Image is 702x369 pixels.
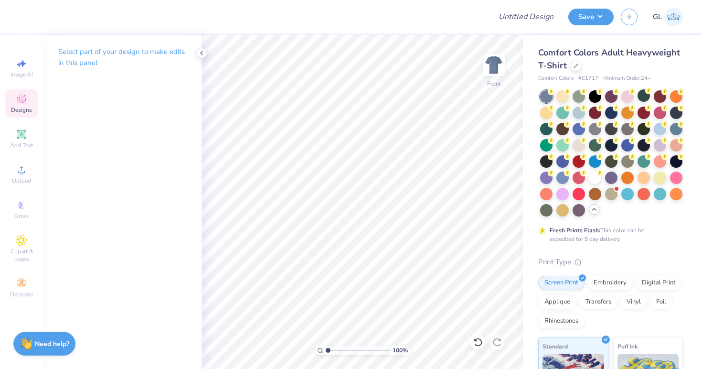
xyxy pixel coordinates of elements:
span: Upload [12,177,31,184]
div: Vinyl [620,295,647,309]
span: Puff Ink [617,341,638,351]
div: Digital Print [636,276,682,290]
input: Untitled Design [491,7,561,26]
span: Standard [542,341,568,351]
div: Embroidery [587,276,633,290]
span: Minimum Order: 24 + [603,75,651,83]
span: Designs [11,106,32,114]
span: Decorate [10,291,33,298]
span: GL [653,11,662,22]
div: Screen Print [538,276,585,290]
p: Select part of your design to make edits in this panel [58,46,186,68]
span: # C1717 [578,75,598,83]
span: Comfort Colors [538,75,574,83]
div: Applique [538,295,576,309]
div: Foil [650,295,672,309]
strong: Fresh Prints Flash: [550,227,600,234]
div: Print Type [538,257,683,268]
button: Save [568,9,614,25]
img: Front [484,55,503,75]
div: Front [487,79,501,88]
div: Transfers [579,295,617,309]
div: Rhinestones [538,314,585,328]
span: Greek [14,212,29,220]
div: This color can be expedited for 5 day delivery. [550,226,667,243]
span: Comfort Colors Adult Heavyweight T-Shirt [538,47,680,71]
span: 100 % [393,346,408,355]
strong: Need help? [35,339,69,348]
a: GL [653,8,683,26]
img: Grace Loken [664,8,683,26]
span: Image AI [11,71,33,78]
span: Add Text [10,141,33,149]
span: Clipart & logos [5,248,38,263]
